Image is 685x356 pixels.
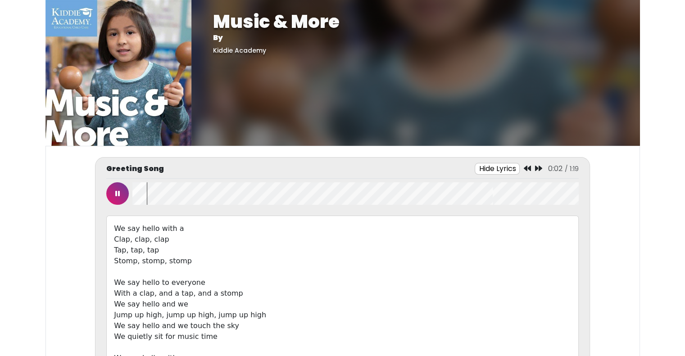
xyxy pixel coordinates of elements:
[475,163,520,175] button: Hide Lyrics
[548,163,563,174] span: 0:02
[213,47,618,54] h5: Kiddie Academy
[213,11,618,32] h1: Music & More
[565,164,579,173] span: / 1:19
[106,163,164,174] p: Greeting Song
[213,32,618,43] p: By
